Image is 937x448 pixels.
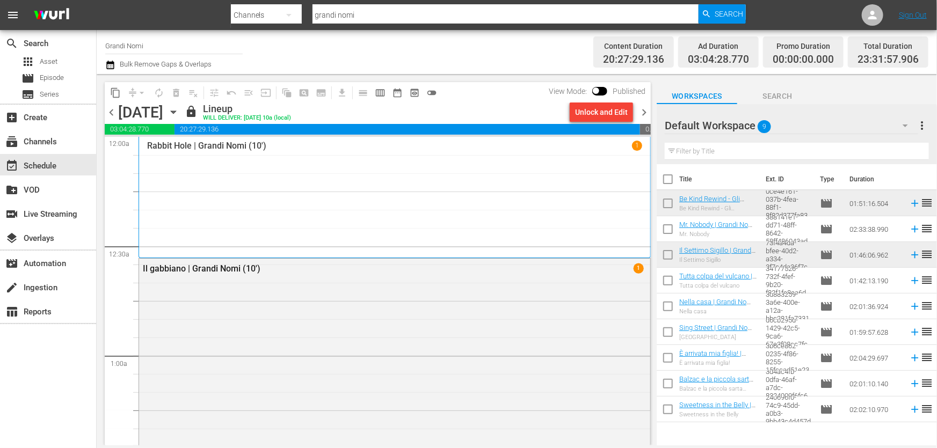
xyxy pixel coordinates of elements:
[313,84,330,101] span: Create Series Block
[921,351,934,364] span: reorder
[761,396,816,422] td: 240696f0-74c9-45dd-a0b3-9bb43c4d457d
[40,89,59,100] span: Series
[921,377,934,390] span: reorder
[846,319,905,345] td: 01:59:57.628
[679,411,757,418] div: Sweetness in the Belly
[679,221,756,237] a: Mr. Nobody | Grandi Nomi (10')
[5,135,18,148] span: Channels
[295,84,313,101] span: Create Search Block
[426,87,437,98] span: toggle_off
[185,84,202,101] span: Clear Lineup
[389,84,406,101] span: Month Calendar View
[679,298,754,314] a: Nella casa | Grandi Nomi (10')
[679,164,759,194] th: Title
[679,272,757,288] a: Tutta colpa del vulcano | Grandi Nomi (10')
[40,72,64,83] span: Episode
[909,352,921,364] svg: Add to Schedule
[761,216,816,242] td: 388141e1-dd71-48ff-8642-58ff486043ad
[820,351,833,364] span: Episode
[168,84,185,101] span: Select an event to delete
[175,124,640,135] span: 20:27:29.136
[820,274,833,287] span: Episode
[679,195,747,219] a: Be Kind Rewind - Gli acchiappafilm | Grandi Nomi (10')
[603,39,664,54] div: Content Duration
[679,231,757,238] div: Mr. Nobody
[240,84,257,101] span: Fill episodes with ad slates
[143,263,589,274] div: Il gabbiano | Grandi Nomi (10')
[657,90,737,103] span: Workspaces
[679,359,757,366] div: È arrivata mia figlia!
[185,105,198,118] span: lock
[921,402,934,415] span: reorder
[257,84,274,101] span: Update Metadata from Key Asset
[858,39,919,54] div: Total Duration
[351,82,372,103] span: Day Calendar View
[688,54,749,66] span: 03:04:28.770
[5,111,18,124] span: Create
[921,222,934,235] span: reorder
[773,54,834,66] span: 00:00:00.000
[406,84,423,101] span: View Backup
[110,87,121,98] span: content_copy
[737,90,818,103] span: Search
[909,326,921,338] svg: Add to Schedule
[921,274,934,287] span: reorder
[758,115,771,138] span: 9
[909,300,921,312] svg: Add to Schedule
[423,84,440,101] span: 24 hours Lineup View is OFF
[761,190,816,216] td: 0ce4e161-037b-4fea-88f1-8f82d377fa83
[575,102,628,122] div: Unlock and Edit
[634,263,644,273] span: 1
[909,378,921,390] svg: Add to Schedule
[105,124,175,135] span: 03:04:28.770
[858,54,919,66] span: 23:31:57.906
[607,87,651,96] span: Published
[679,349,746,365] a: È arrivata mia figlia! | Grandi Nomi (10')
[761,268,816,293] td: 34177526-732f-4fef-9b20-f82f1fe8ea6d
[679,205,757,212] div: Be Kind Rewind - Gli acchiappafilm
[679,324,756,340] a: Sing Street | Grandi Nomi (10')
[375,87,386,98] span: calendar_view_week_outlined
[715,4,743,24] span: Search
[118,104,163,121] div: [DATE]
[759,164,813,194] th: Ext. ID
[21,55,34,68] span: Asset
[147,141,266,151] p: Rabbit Hole | Grandi Nomi (10')
[679,401,756,417] a: Sweetness in the Belly | Grandi Nomi (10')
[26,3,77,28] img: ans4CAIJ8jUAAAAAAAAAAAAAAAAAAAAAAAAgQb4GAAAAAAAAAAAAAAAAAAAAAAAAJMjXAAAAAAAAAAAAAAAAAAAAAAAAgAT5G...
[679,308,757,315] div: Nella casa
[820,403,833,416] span: Episode
[846,396,905,422] td: 02:02:10.970
[635,142,639,149] p: 1
[846,268,905,293] td: 01:42:13.190
[846,190,905,216] td: 01:51:16.504
[909,249,921,261] svg: Add to Schedule
[40,56,57,67] span: Asset
[6,9,19,21] span: menu
[820,326,833,339] span: Episode
[570,102,633,122] button: Unlock and Edit
[223,84,240,101] span: Revert to Primary Episode
[846,371,905,396] td: 02:01:10.140
[921,299,934,312] span: reorder
[5,208,18,221] span: Live Streaming
[846,293,905,319] td: 02:01:36.924
[820,300,833,313] span: Episode
[5,159,18,172] span: Schedule
[761,293,816,319] td: 3d883259-3a6e-400e-a12a-bbc281fa7331
[814,164,844,194] th: Type
[118,60,212,68] span: Bulk Remove Gaps & Overlaps
[5,305,18,318] span: Reports
[679,256,757,263] div: Il Settimo Sigillo
[330,82,351,103] span: Download as CSV
[761,345,816,371] td: 3b6ce862-0235-4f86-8255-15fccad51e23
[909,223,921,235] svg: Add to Schedule
[5,281,18,294] span: Ingestion
[773,39,834,54] div: Promo Duration
[916,113,929,138] button: more_vert
[820,248,833,261] span: Episode
[820,377,833,390] span: Episode
[688,39,749,54] div: Ad Duration
[5,257,18,270] span: Automation
[844,164,908,194] th: Duration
